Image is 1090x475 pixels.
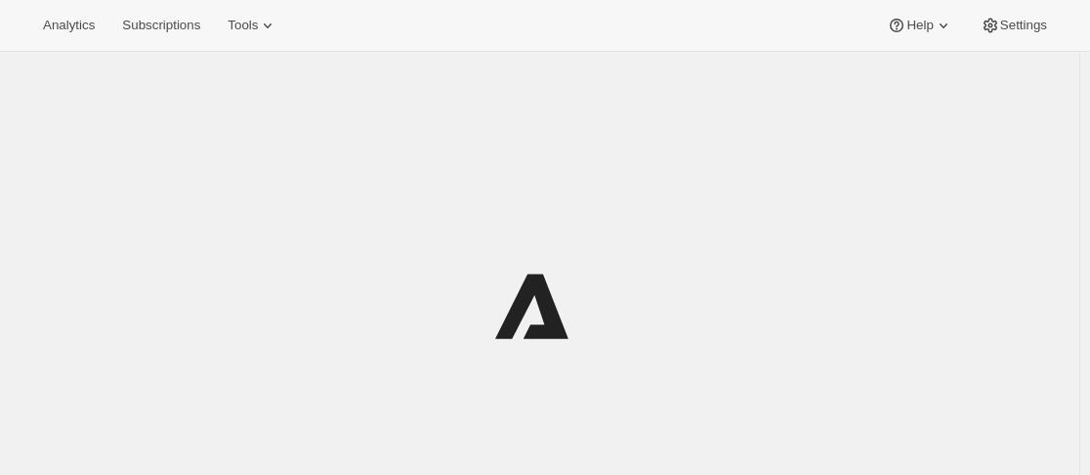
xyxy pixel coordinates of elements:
[31,12,106,39] button: Analytics
[122,18,200,33] span: Subscriptions
[1000,18,1047,33] span: Settings
[110,12,212,39] button: Subscriptions
[969,12,1059,39] button: Settings
[906,18,933,33] span: Help
[43,18,95,33] span: Analytics
[875,12,964,39] button: Help
[216,12,289,39] button: Tools
[228,18,258,33] span: Tools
